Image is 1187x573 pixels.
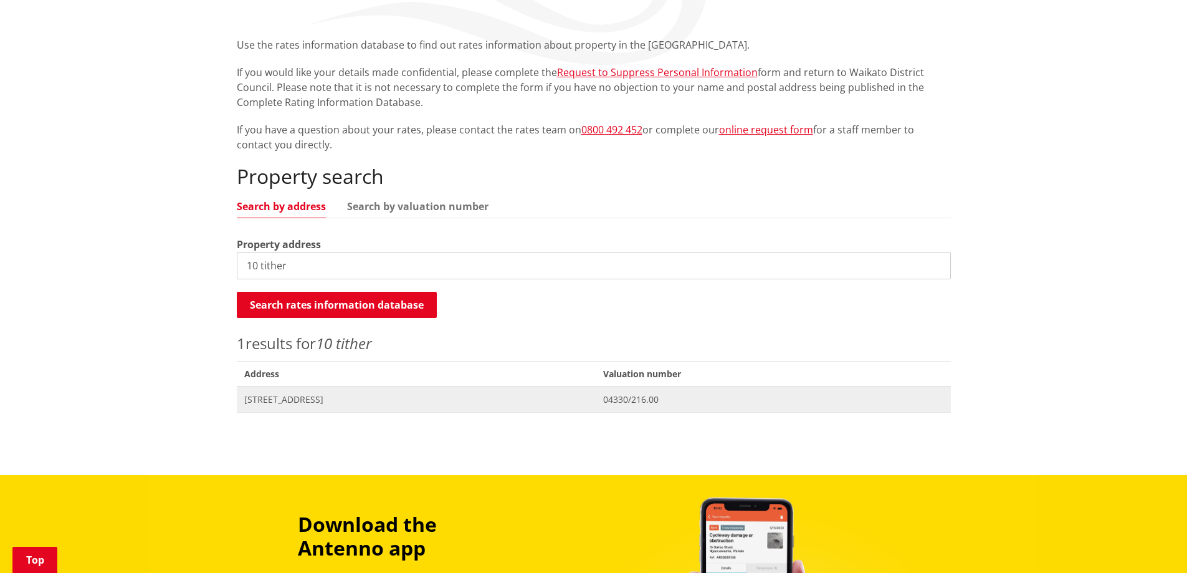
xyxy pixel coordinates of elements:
[596,361,950,387] span: Valuation number
[237,165,951,188] h2: Property search
[557,65,758,79] a: Request to Suppress Personal Information
[1130,521,1175,566] iframe: Messenger Launcher
[237,361,596,387] span: Address
[237,387,951,412] a: [STREET_ADDRESS] 04330/216.00
[719,123,813,137] a: online request form
[237,332,951,355] p: results for
[237,122,951,152] p: If you have a question about your rates, please contact the rates team on or complete our for a s...
[237,252,951,279] input: e.g. Duke Street NGARUAWAHIA
[298,513,523,561] h3: Download the Antenno app
[603,393,943,406] span: 04330/216.00
[347,201,489,211] a: Search by valuation number
[316,333,371,354] em: 10 tither
[237,292,437,318] button: Search rates information database
[237,37,951,52] p: Use the rates information database to find out rates information about property in the [GEOGRAPHI...
[244,393,589,406] span: [STREET_ADDRESS]
[12,547,57,573] a: Top
[237,237,321,252] label: Property address
[581,123,642,137] a: 0800 492 452
[237,333,246,354] span: 1
[237,65,951,110] p: If you would like your details made confidential, please complete the form and return to Waikato ...
[237,201,326,211] a: Search by address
